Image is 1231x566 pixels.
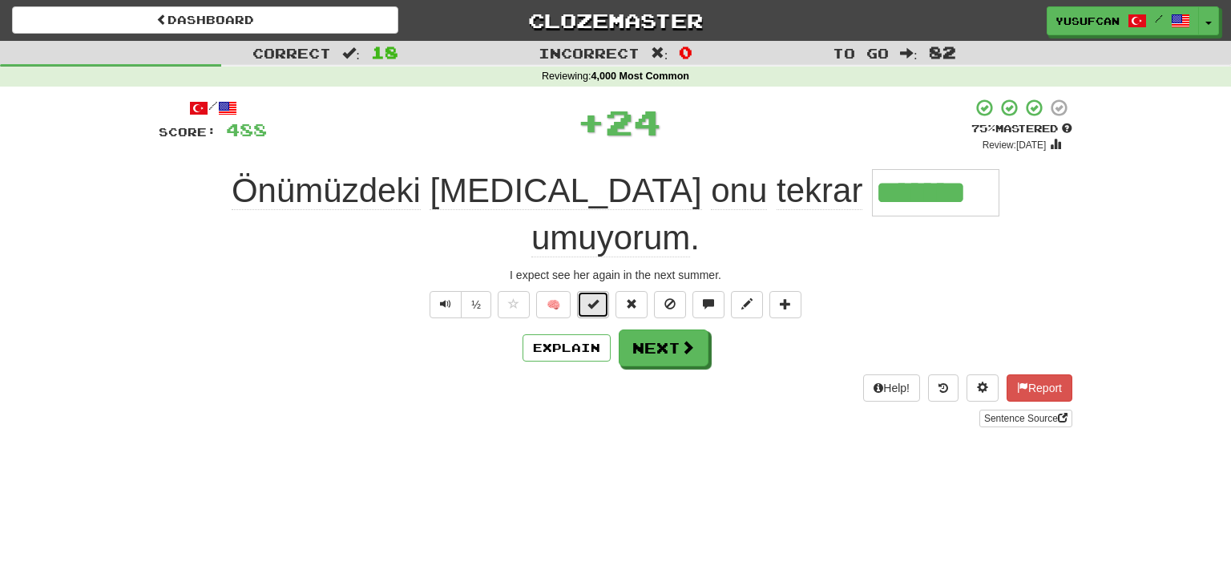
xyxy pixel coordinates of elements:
[577,98,605,146] span: +
[679,42,692,62] span: 0
[461,291,491,318] button: ½
[983,139,1047,151] small: Review: [DATE]
[430,291,462,318] button: Play sentence audio (ctl+space)
[159,98,267,118] div: /
[12,6,398,34] a: Dashboard
[979,410,1072,427] a: Sentence Source
[422,6,809,34] a: Clozemaster
[342,46,360,60] span: :
[777,172,862,210] span: tekrar
[226,119,267,139] span: 488
[1047,6,1199,35] a: yusufcan /
[539,45,640,61] span: Incorrect
[615,291,648,318] button: Reset to 0% Mastered (alt+r)
[531,219,700,257] span: .
[591,71,689,82] strong: 4,000 Most Common
[651,46,668,60] span: :
[577,291,609,318] button: Set this sentence to 100% Mastered (alt+m)
[536,291,571,318] button: 🧠
[426,291,491,318] div: Text-to-speech controls
[619,329,708,366] button: Next
[692,291,724,318] button: Discuss sentence (alt+u)
[863,374,920,402] button: Help!
[731,291,763,318] button: Edit sentence (alt+d)
[711,172,767,210] span: onu
[498,291,530,318] button: Favorite sentence (alt+f)
[900,46,918,60] span: :
[1055,14,1120,28] span: yusufcan
[654,291,686,318] button: Ignore sentence (alt+i)
[159,125,216,139] span: Score:
[605,102,661,142] span: 24
[928,374,959,402] button: Round history (alt+y)
[971,122,1072,136] div: Mastered
[769,291,801,318] button: Add to collection (alt+a)
[833,45,889,61] span: To go
[929,42,956,62] span: 82
[371,42,398,62] span: 18
[523,334,611,362] button: Explain
[430,172,701,210] span: [MEDICAL_DATA]
[531,219,690,257] span: umuyorum
[1155,13,1163,24] span: /
[232,172,421,210] span: Önümüzdeki
[1007,374,1072,402] button: Report
[252,45,331,61] span: Correct
[159,267,1072,283] div: I expect see her again in the next summer.
[971,122,995,135] span: 75 %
